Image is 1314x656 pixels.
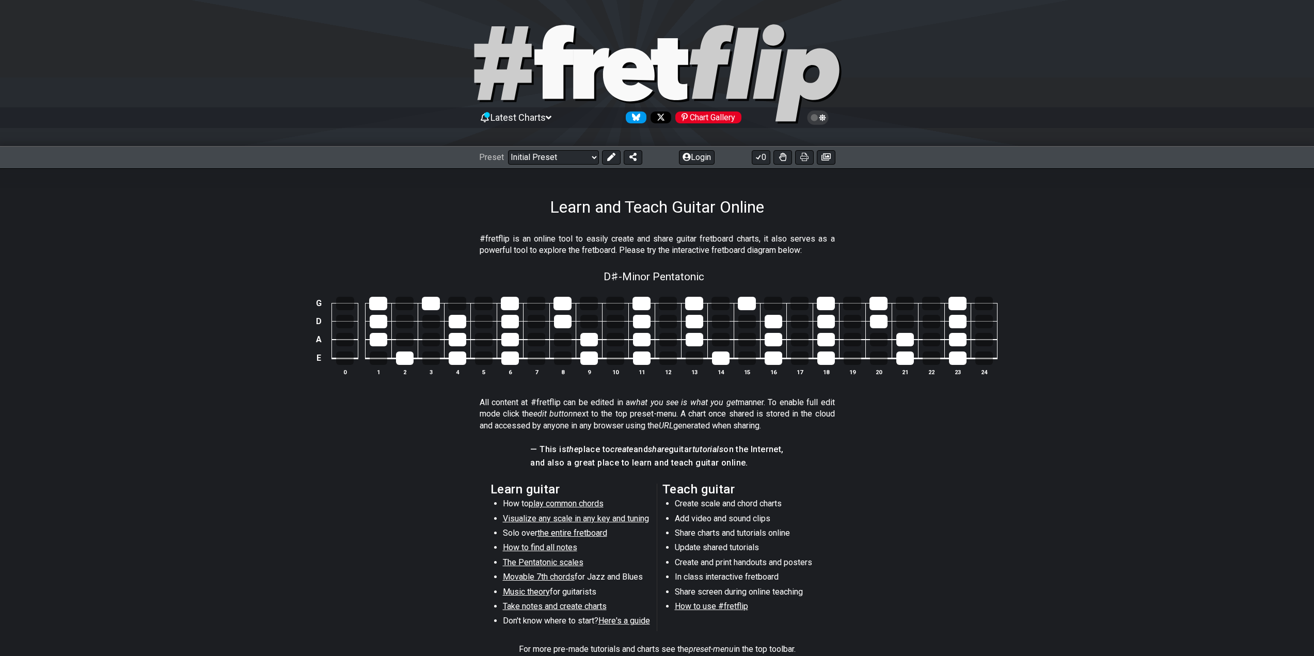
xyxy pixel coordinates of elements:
[630,397,738,407] em: what you see is what you get
[312,348,325,367] td: E
[602,150,621,165] button: Edit Preset
[503,601,607,611] span: Take notes and create charts
[648,444,669,454] em: share
[503,514,649,523] span: Visualize any scale in any key and tuning
[490,484,652,495] h2: Learn guitar
[503,615,650,630] li: Don't know where to start?
[892,367,918,377] th: 21
[813,367,839,377] th: 18
[576,367,602,377] th: 9
[312,294,325,312] td: G
[659,421,673,430] em: URL
[549,367,576,377] th: 8
[839,367,865,377] th: 19
[610,444,633,454] em: create
[332,367,358,377] th: 0
[566,444,578,454] em: the
[598,616,650,626] span: Here's a guide
[503,542,577,552] span: How to find all notes
[622,111,646,123] a: Follow #fretflip at Bluesky
[671,111,741,123] a: #fretflip at Pinterest
[812,113,824,122] span: Toggle light / dark theme
[675,601,748,611] span: How to use #fretflip
[675,557,822,571] li: Create and print handouts and posters
[817,150,835,165] button: Create image
[918,367,944,377] th: 22
[628,367,655,377] th: 11
[503,572,575,582] span: Movable 7th chords
[503,498,650,513] li: How to
[508,150,599,165] select: Preset
[365,367,391,377] th: 1
[503,587,550,597] span: Music theory
[503,586,650,601] li: for guitarists
[675,527,822,542] li: Share charts and tutorials online
[675,498,822,513] li: Create scale and chord charts
[480,397,835,431] p: All content at #fretflip can be edited in a manner. To enable full edit mode click the next to th...
[760,367,786,377] th: 16
[503,527,650,542] li: Solo over
[480,233,835,257] p: #fretflip is an online tool to easily create and share guitar fretboard charts, it also serves as...
[490,112,546,123] span: Latest Charts
[681,367,707,377] th: 13
[752,150,770,165] button: 0
[734,367,760,377] th: 15
[519,644,796,655] p: For more pre-made tutorials and charts see the in the top toolbar.
[971,367,997,377] th: 24
[391,367,418,377] th: 2
[503,571,650,586] li: for Jazz and Blues
[692,444,724,454] em: tutorials
[503,557,583,567] span: The Pentatonic scales
[530,444,783,455] h4: — This is place to and guitar on the Internet,
[675,571,822,586] li: In class interactive fretboard
[530,457,783,469] h4: and also a great place to learn and teach guitar online.
[675,542,822,556] li: Update shared tutorials
[675,513,822,527] li: Add video and sound clips
[689,644,734,654] em: preset-menu
[533,409,573,419] em: edit button
[497,367,523,377] th: 6
[944,367,971,377] th: 23
[865,367,892,377] th: 20
[602,367,628,377] th: 10
[550,197,764,217] h1: Learn and Teach Guitar Online
[624,150,642,165] button: Share Preset
[444,367,470,377] th: 4
[523,367,549,377] th: 7
[675,111,741,123] div: Chart Gallery
[470,367,497,377] th: 5
[655,367,681,377] th: 12
[418,367,444,377] th: 3
[479,152,504,162] span: Preset
[604,270,704,283] span: D♯ - Minor Pentatonic
[675,586,822,601] li: Share screen during online teaching
[679,150,715,165] button: Login
[795,150,814,165] button: Print
[646,111,671,123] a: Follow #fretflip at X
[529,499,604,508] span: play common chords
[537,528,607,538] span: the entire fretboard
[773,150,792,165] button: Toggle Dexterity for all fretkits
[662,484,824,495] h2: Teach guitar
[312,312,325,330] td: D
[786,367,813,377] th: 17
[312,330,325,349] td: A
[707,367,734,377] th: 14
